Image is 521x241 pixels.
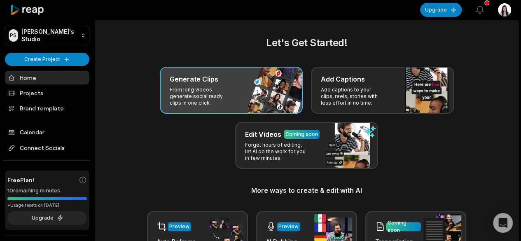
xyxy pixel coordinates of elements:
[170,87,234,106] p: From long videos generate social ready clips in one click.
[105,35,508,50] h2: Let's Get Started!
[7,175,34,184] span: Free Plan!
[7,187,87,195] div: 10 remaining minutes
[245,129,281,139] h3: Edit Videos
[388,219,419,234] div: Coming soon
[5,71,89,84] a: Home
[5,86,89,100] a: Projects
[5,53,89,66] button: Create Project
[169,223,189,230] div: Preview
[5,140,89,155] span: Connect Socials
[278,223,299,230] div: Preview
[321,74,365,84] h3: Add Captions
[21,28,77,43] p: [PERSON_NAME]'s Studio
[105,185,508,195] h3: More ways to create & edit with AI
[7,211,87,225] button: Upgrade
[5,101,89,115] a: Brand template
[170,74,218,84] h3: Generate Clips
[5,125,89,139] a: Calendar
[285,131,318,138] div: Coming soon
[9,29,18,42] div: PS
[245,142,309,161] p: Forget hours of editing, let AI do the work for you in few minutes.
[321,87,385,106] p: Add captions to your clips, reels, stories with less effort in no time.
[7,202,87,208] div: *Usage resets on [DATE]
[493,213,513,233] div: Open Intercom Messenger
[420,3,462,17] button: Upgrade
